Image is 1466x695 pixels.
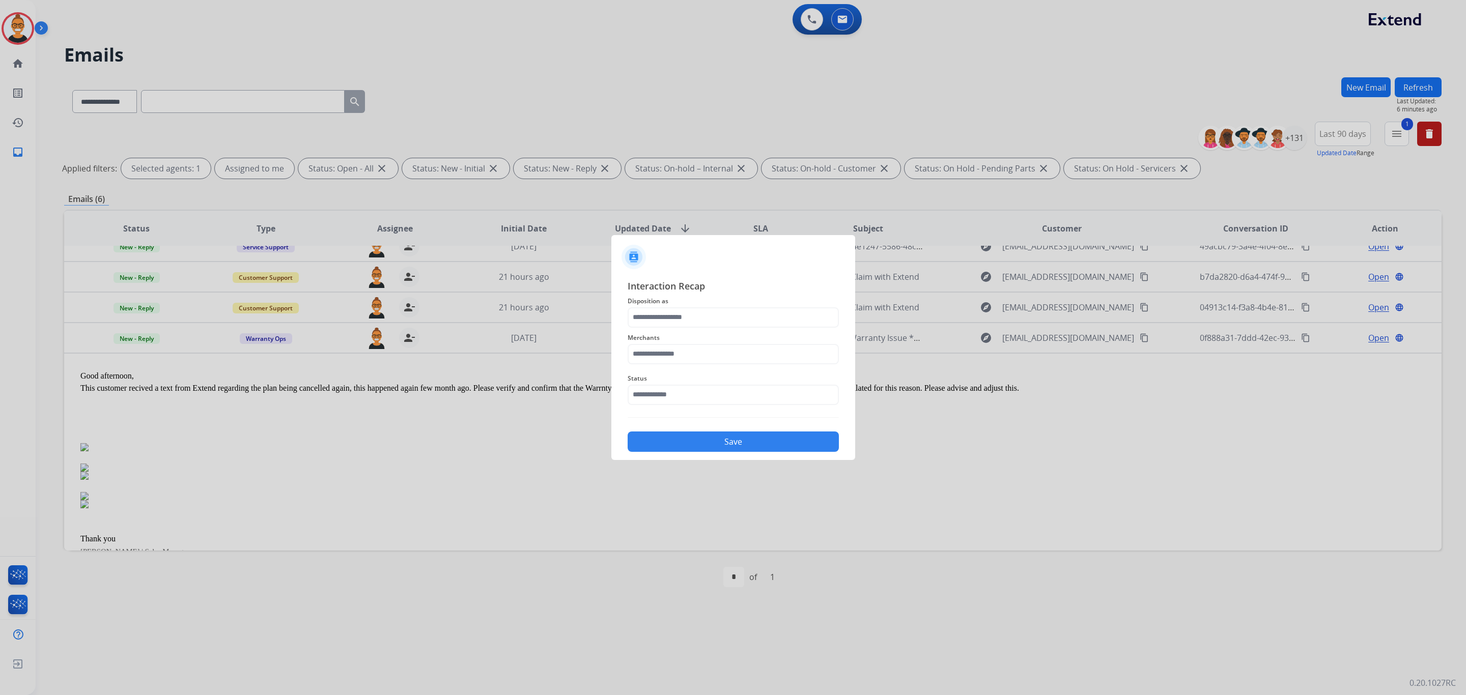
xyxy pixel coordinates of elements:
[628,372,839,385] span: Status
[628,332,839,344] span: Merchants
[628,295,839,307] span: Disposition as
[1409,677,1456,689] p: 0.20.1027RC
[628,431,839,452] button: Save
[628,417,839,418] img: contact-recap-line.svg
[622,245,646,269] img: contactIcon
[628,279,839,295] span: Interaction Recap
